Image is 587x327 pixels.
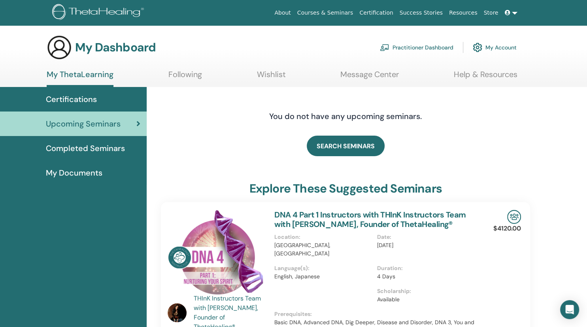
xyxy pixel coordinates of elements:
[473,39,517,56] a: My Account
[274,272,372,281] p: English, Japanese
[481,6,502,20] a: Store
[294,6,357,20] a: Courses & Seminars
[493,224,521,233] p: $4120.00
[356,6,396,20] a: Certification
[377,287,475,295] p: Scholarship :
[377,264,475,272] p: Duration :
[46,142,125,154] span: Completed Seminars
[47,70,113,87] a: My ThetaLearning
[274,233,372,241] p: Location :
[446,6,481,20] a: Resources
[274,264,372,272] p: Language(s) :
[46,118,121,130] span: Upcoming Seminars
[168,210,265,296] img: DNA 4 Part 1 Instructors
[274,310,480,318] p: Prerequisites :
[249,181,442,196] h3: explore these suggested seminars
[377,295,475,304] p: Available
[380,44,389,51] img: chalkboard-teacher.svg
[380,39,453,56] a: Practitioner Dashboard
[46,93,97,105] span: Certifications
[168,70,202,85] a: Following
[377,272,475,281] p: 4 Days
[46,167,102,179] span: My Documents
[317,142,375,150] span: SEARCH SEMINARS
[307,136,385,156] a: SEARCH SEMINARS
[340,70,399,85] a: Message Center
[274,241,372,258] p: [GEOGRAPHIC_DATA], [GEOGRAPHIC_DATA]
[396,6,446,20] a: Success Stories
[454,70,517,85] a: Help & Resources
[507,210,521,224] img: In-Person Seminar
[560,300,579,319] div: Open Intercom Messenger
[52,4,147,22] img: logo.png
[75,40,156,55] h3: My Dashboard
[257,70,286,85] a: Wishlist
[274,210,466,229] a: DNA 4 Part 1 Instructors with THInK Instructors Team with [PERSON_NAME], Founder of ThetaHealing®
[377,233,475,241] p: Date :
[377,241,475,250] p: [DATE]
[271,6,294,20] a: About
[221,112,470,121] h4: You do not have any upcoming seminars.
[168,303,187,322] img: default.jpg
[47,35,72,60] img: generic-user-icon.jpg
[473,41,482,54] img: cog.svg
